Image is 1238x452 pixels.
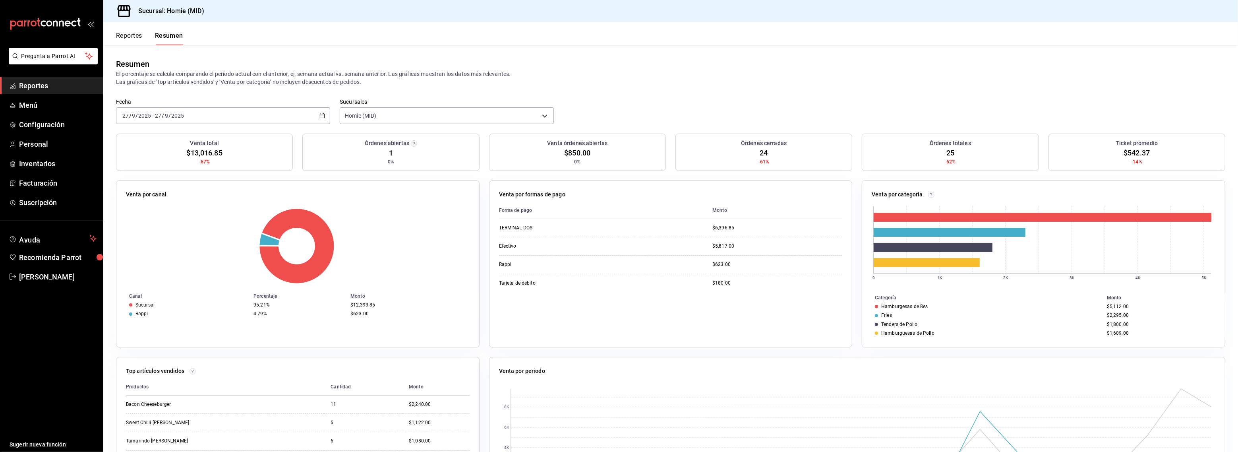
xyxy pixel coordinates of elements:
[1135,275,1141,280] text: 4K
[881,330,934,336] div: Hamburguesas de Pollo
[945,158,956,165] span: -62%
[187,147,222,158] span: $13,016.85
[126,401,205,408] div: Bacon Cheeseburger
[402,378,470,396] th: Monto
[1107,322,1212,327] div: $1,800.00
[116,292,250,301] th: Canal
[162,113,164,119] span: /
[87,21,94,27] button: open_drawer_menu
[758,158,770,165] span: -61%
[116,32,183,45] div: navigation tabs
[126,367,184,375] p: Top artículos vendidos
[135,113,138,119] span: /
[706,202,842,219] th: Monto
[155,32,183,45] button: Resumen
[19,119,97,130] span: Configuración
[1003,275,1008,280] text: 2K
[21,52,85,60] span: Pregunta a Parrot AI
[946,147,954,158] span: 25
[881,304,928,309] div: Hamburgesas de Res
[135,302,155,308] div: Sucursal
[126,438,205,444] div: Tamarindo-[PERSON_NAME]
[6,58,98,66] a: Pregunta a Parrot AI
[574,158,580,165] span: 0%
[1107,330,1212,336] div: $1,609.00
[1104,293,1225,302] th: Monto
[872,190,923,199] p: Venta por categoría
[19,178,97,188] span: Facturación
[122,113,129,119] input: --
[499,280,578,287] div: Tarjeta de débito
[350,302,466,308] div: $12,393.85
[19,139,97,149] span: Personal
[199,158,210,165] span: -67%
[126,419,205,426] div: Sweet Chilli [PERSON_NAME]
[1124,147,1150,158] span: $542.37
[168,113,171,119] span: /
[138,113,151,119] input: ----
[409,438,470,444] div: $1,080.00
[253,311,344,316] div: 4.79%
[499,243,578,250] div: Efectivo
[862,293,1104,302] th: Categoría
[741,139,787,147] h3: Órdenes cerradas
[350,311,466,316] div: $623.00
[340,99,554,105] label: Sucursales
[155,113,162,119] input: --
[19,252,97,263] span: Recomienda Parrot
[164,113,168,119] input: --
[712,243,842,250] div: $5,817.00
[937,275,942,280] text: 1K
[564,147,590,158] span: $850.00
[881,312,892,318] div: Fries
[331,419,396,426] div: 5
[19,158,97,169] span: Inventarios
[1107,304,1212,309] div: $5,112.00
[872,275,875,280] text: 0
[930,139,971,147] h3: Órdenes totales
[881,322,917,327] div: Tenders de Pollo
[504,425,509,430] text: 6K
[499,202,706,219] th: Forma de pago
[409,401,470,408] div: $2,240.00
[1116,139,1158,147] h3: Ticket promedio
[389,147,393,158] span: 1
[116,32,142,45] button: Reportes
[547,139,607,147] h3: Venta órdenes abiertas
[331,401,396,408] div: 11
[409,419,470,426] div: $1,122.00
[19,80,97,91] span: Reportes
[129,113,132,119] span: /
[10,440,97,449] span: Sugerir nueva función
[132,113,135,119] input: --
[250,292,347,301] th: Porcentaje
[116,99,330,105] label: Fecha
[712,280,842,287] div: $180.00
[1132,158,1143,165] span: -14%
[499,367,545,375] p: Venta por periodo
[19,197,97,208] span: Suscripción
[19,100,97,111] span: Menú
[388,158,394,165] span: 0%
[365,139,409,147] h3: Órdenes abiertas
[126,190,166,199] p: Venta por canal
[19,272,97,282] span: [PERSON_NAME]
[1201,275,1207,280] text: 5K
[712,225,842,231] div: $6,396.85
[1070,275,1075,280] text: 3K
[132,6,204,16] h3: Sucursal: Homie (MID)
[712,261,842,268] div: $623.00
[345,112,376,120] span: Homie (MID)
[116,70,1225,86] p: El porcentaje se calcula comparando el período actual con el anterior, ej. semana actual vs. sema...
[190,139,219,147] h3: Venta total
[135,311,148,316] div: Rappi
[499,190,565,199] p: Venta por formas de pago
[331,438,396,444] div: 6
[171,113,184,119] input: ----
[504,446,509,450] text: 4K
[152,113,154,119] span: -
[9,48,98,64] button: Pregunta a Parrot AI
[253,302,344,308] div: 95.21%
[504,405,509,409] text: 8K
[1107,312,1212,318] div: $2,295.00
